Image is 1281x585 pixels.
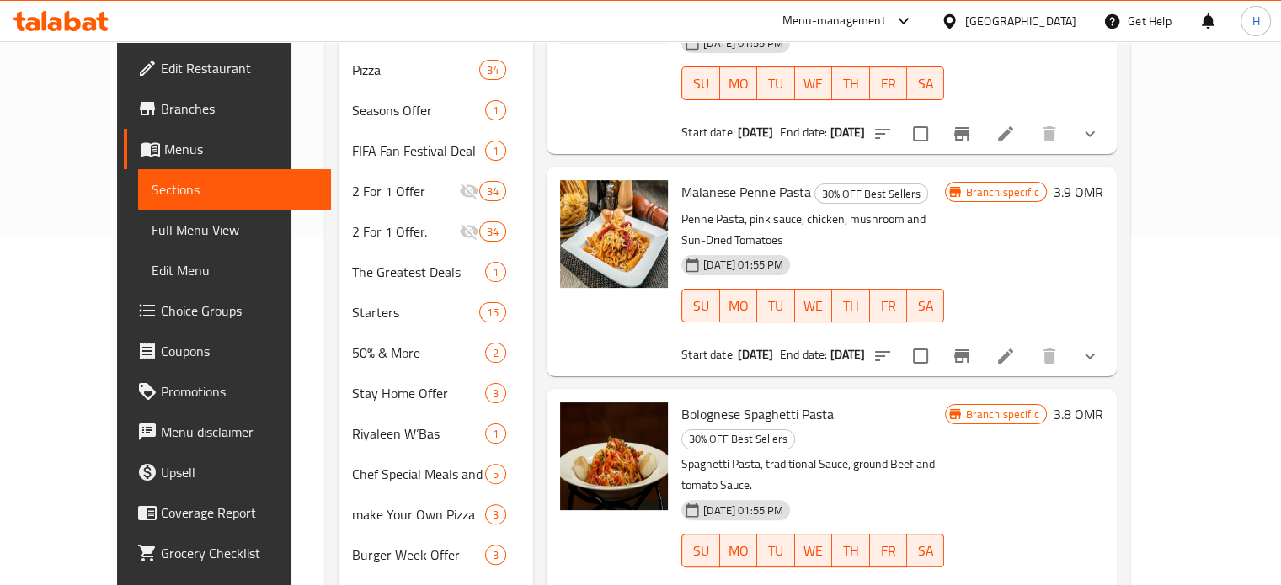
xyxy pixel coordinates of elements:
span: 34 [480,183,505,199]
span: Upsell [161,462,318,482]
span: Burger Week Offer [352,545,485,565]
button: WE [795,534,832,567]
span: 34 [480,224,505,240]
div: Burger Week Offer3 [339,534,533,575]
span: Start date: [681,121,735,143]
a: Coupons [124,331,331,371]
div: items [479,60,506,80]
a: Menu disclaimer [124,412,331,452]
span: SU [689,294,713,318]
a: Branches [124,88,331,129]
div: Menu-management [782,11,886,31]
div: 30% OFF Best Sellers [814,183,928,204]
span: End date: [780,343,827,365]
span: Promotions [161,381,318,402]
span: 3 [486,547,505,563]
div: Stay Home Offer3 [339,373,533,413]
div: 50% & More [352,343,485,363]
button: delete [1029,114,1070,154]
div: items [485,383,506,403]
div: items [485,100,506,120]
span: MO [727,294,750,318]
span: MO [727,72,750,96]
a: Promotions [124,371,331,412]
span: Choice Groups [161,300,318,321]
b: [DATE] [738,343,773,365]
button: SU [681,289,719,322]
div: items [479,181,506,201]
img: Bolognese Spaghetti Pasta [560,402,668,510]
button: SA [907,289,944,322]
button: MO [720,289,757,322]
button: WE [795,289,832,322]
span: 1 [486,143,505,159]
a: Edit menu item [995,124,1016,144]
span: 5 [486,466,505,482]
a: Edit Restaurant [124,48,331,88]
span: WE [802,72,825,96]
span: [DATE] 01:55 PM [697,35,790,51]
span: TH [839,72,862,96]
span: Riyaleen W’Bas [352,423,485,444]
div: items [485,545,506,565]
div: 2 For 1 Offer34 [339,171,533,211]
span: The Greatest Deals [352,262,485,282]
span: WE [802,294,825,318]
button: MO [720,66,757,100]
span: FR [877,72,900,96]
button: Branch-specific-item [942,336,982,376]
span: make Your Own Pizza [352,504,485,524]
span: SU [689,72,713,96]
span: Sections [152,179,318,199]
span: Start date: [681,343,735,365]
span: TU [764,72,787,96]
svg: Inactive section [459,181,479,201]
span: Bolognese Spaghetti Pasta [681,402,834,427]
span: Stay Home Offer [352,383,485,403]
button: show more [1070,114,1110,154]
span: Coverage Report [161,503,318,523]
div: items [485,262,506,282]
span: [DATE] 01:55 PM [697,257,790,273]
img: Malanese Penne Pasta [560,180,668,288]
div: Seasons Offer1 [339,90,533,130]
button: FR [870,289,907,322]
span: Menus [164,139,318,159]
h6: 3.8 OMR [1054,402,1103,426]
div: Pizza [352,60,479,80]
span: 2 For 1 Offer [352,181,459,201]
button: sort-choices [862,336,903,376]
span: FR [877,539,900,563]
span: 1 [486,103,505,119]
span: WE [802,539,825,563]
button: MO [720,534,757,567]
a: Choice Groups [124,290,331,331]
span: TU [764,539,787,563]
span: SU [689,539,713,563]
div: Seasons Offer [352,100,485,120]
div: Starters [352,302,479,322]
h6: 3.9 OMR [1054,180,1103,204]
div: Pizza34 [339,50,533,90]
b: [DATE] [830,121,865,143]
span: H [1252,12,1259,30]
div: FIFA Fan Festival Deal1 [339,130,533,171]
span: TH [839,294,862,318]
span: Full Menu View [152,220,318,240]
button: SA [907,534,944,567]
button: TU [757,289,794,322]
span: Branch specific [959,407,1046,423]
span: 15 [480,305,505,321]
button: show more [1070,336,1110,376]
span: FIFA Fan Festival Deal [352,141,485,161]
div: 2 For 1 Offer. [352,221,459,242]
div: Riyaleen W’Bas1 [339,413,533,454]
span: Malanese Penne Pasta [681,179,811,205]
span: 3 [486,507,505,523]
span: End date: [780,121,827,143]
